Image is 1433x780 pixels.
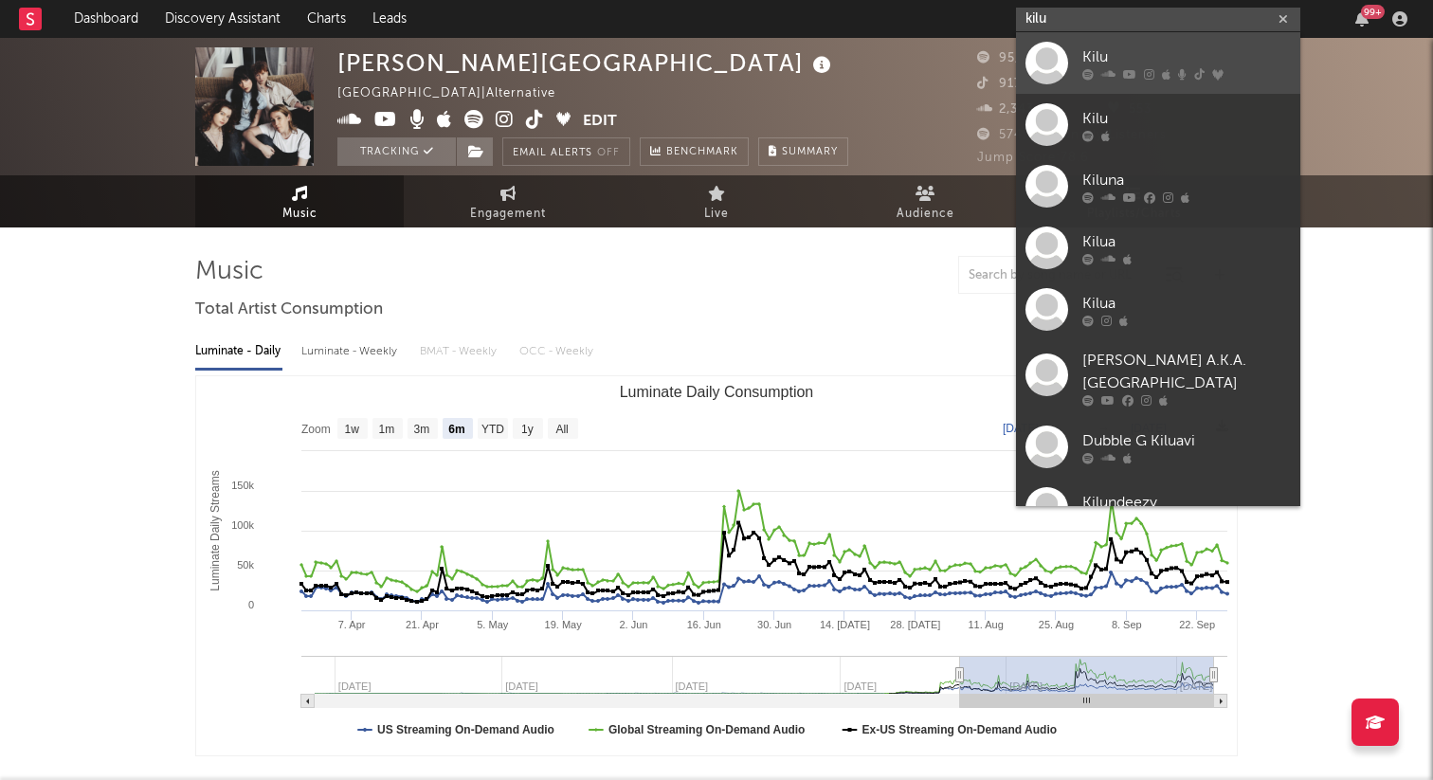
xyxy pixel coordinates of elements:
text: 5. May [477,619,509,630]
div: 99 + [1361,5,1385,19]
span: Engagement [470,203,546,226]
text: 7. Apr [338,619,366,630]
text: [DATE] [1003,422,1039,435]
text: Global Streaming On-Demand Audio [608,723,806,736]
text: 19. May [545,619,583,630]
button: Email AlertsOff [502,137,630,166]
div: Kilundeezy [1082,491,1291,514]
text: Ex-US Streaming On-Demand Audio [862,723,1058,736]
a: Audience [821,175,1029,227]
text: 28. [DATE] [890,619,940,630]
text: 2. Jun [619,619,647,630]
text: US Streaming On-Demand Audio [377,723,554,736]
a: Kiluna [1016,155,1300,217]
div: Dubble G Kiluavi [1082,429,1291,452]
div: Luminate - Daily [195,336,282,368]
a: Music [195,175,404,227]
span: Jump Score: 78.6 [977,152,1089,164]
div: [PERSON_NAME] A.K.A. [GEOGRAPHIC_DATA] [1082,350,1291,395]
text: 30. Jun [757,619,791,630]
text: YTD [481,423,504,436]
a: Engagement [404,175,612,227]
a: Kilua [1016,217,1300,279]
span: Music [282,203,317,226]
text: Luminate Daily Streams [209,470,222,590]
text: 100k [231,519,254,531]
div: Kiluna [1082,169,1291,191]
text: 6m [448,423,464,436]
text: 0 [248,599,254,610]
span: 574,794 Monthly Listeners [977,129,1167,141]
span: 917,500 [977,78,1050,90]
text: 50k [237,559,254,571]
div: [PERSON_NAME][GEOGRAPHIC_DATA] [337,47,836,79]
text: 150k [231,480,254,491]
div: Kilu [1082,107,1291,130]
div: Kilu [1082,45,1291,68]
a: [PERSON_NAME] A.K.A. [GEOGRAPHIC_DATA] [1016,340,1300,416]
text: 16. Jun [687,619,721,630]
text: 25. Aug [1039,619,1074,630]
span: Summary [782,147,838,157]
text: 21. Apr [406,619,439,630]
a: Live [612,175,821,227]
div: Kilua [1082,292,1291,315]
text: 14. [DATE] [820,619,870,630]
text: 1y [521,423,534,436]
a: Kilua [1016,279,1300,340]
a: Kilu [1016,32,1300,94]
text: 3m [414,423,430,436]
span: 2,343 [977,103,1034,116]
text: All [555,423,568,436]
button: Summary [758,137,848,166]
text: Zoom [301,423,331,436]
text: 1w [345,423,360,436]
text: 11. Aug [968,619,1003,630]
svg: Luminate Daily Consumption [196,376,1237,755]
text: Luminate Daily Consumption [620,384,814,400]
a: Benchmark [640,137,749,166]
span: Audience [897,203,954,226]
text: 1m [379,423,395,436]
a: Kilundeezy [1016,478,1300,539]
span: 95,915 [977,52,1042,64]
button: Tracking [337,137,456,166]
div: Kilua [1082,230,1291,253]
button: 99+ [1355,11,1369,27]
div: Luminate - Weekly [301,336,401,368]
text: 22. Sep [1179,619,1215,630]
input: Search by song name or URL [959,268,1159,283]
div: [GEOGRAPHIC_DATA] | Alternative [337,82,577,105]
a: Dubble G Kiluavi [1016,416,1300,478]
a: Kilu [1016,94,1300,155]
button: Edit [583,110,617,134]
em: Off [597,148,620,158]
text: 8. Sep [1112,619,1142,630]
span: Total Artist Consumption [195,299,383,321]
span: Benchmark [666,141,738,164]
input: Search for artists [1016,8,1300,31]
span: Live [704,203,729,226]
